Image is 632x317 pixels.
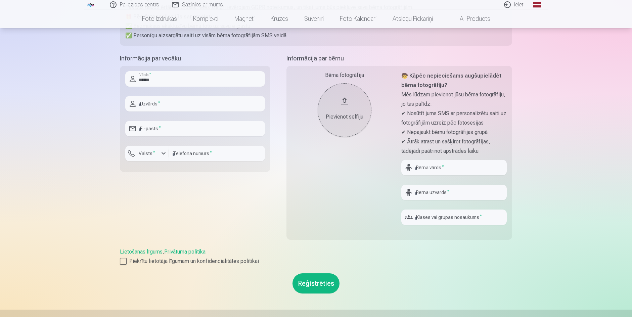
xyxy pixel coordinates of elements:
[296,9,332,28] a: Suvenīri
[125,146,169,161] button: Valsts*
[292,273,340,293] button: Reģistrēties
[226,9,263,28] a: Magnēti
[120,257,512,265] label: Piekrītu lietotāja līgumam un konfidencialitātes politikai
[401,90,507,109] p: Mēs lūdzam pievienot jūsu bērna fotogrāfiju, jo tas palīdz:
[332,9,385,28] a: Foto kalendāri
[120,54,270,63] h5: Informācija par vecāku
[263,9,296,28] a: Krūzes
[318,83,371,137] button: Pievienot selfiju
[120,248,163,255] a: Lietošanas līgums
[385,9,441,28] a: Atslēgu piekariņi
[286,54,512,63] h5: Informācija par bērnu
[401,137,507,156] p: ✔ Ātrāk atrast un sašķirot fotogrāfijas, tādējādi paātrinot apstrādes laiku
[164,248,206,255] a: Privātuma politika
[401,109,507,128] p: ✔ Nosūtīt jums SMS ar personalizētu saiti uz fotogrāfijām uzreiz pēc fotosesijas
[401,73,501,88] strong: 🧒 Kāpēc nepieciešams augšupielādēt bērna fotogrāfiju?
[185,9,226,28] a: Komplekti
[134,9,185,28] a: Foto izdrukas
[87,3,94,7] img: /fa1
[292,71,397,79] div: Bērna fotogrāfija
[401,128,507,137] p: ✔ Nepajaukt bērnu fotogrāfijas grupā
[441,9,498,28] a: All products
[125,31,507,40] p: ✅ Personīgu aizsargātu saiti uz visām bērna fotogrāfijām SMS veidā
[120,248,512,265] div: ,
[136,150,158,157] label: Valsts
[324,113,365,121] div: Pievienot selfiju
